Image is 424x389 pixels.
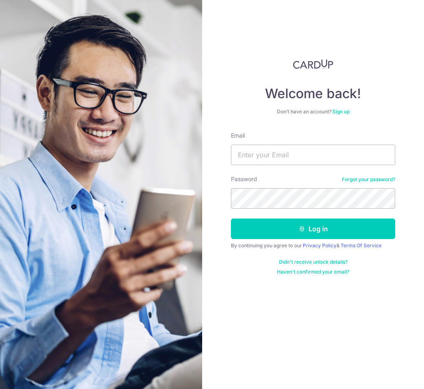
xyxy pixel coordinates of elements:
[231,242,395,249] div: By continuing you agree to our &
[231,219,395,239] button: Log in
[293,59,333,69] img: CardUp Logo
[277,269,349,275] a: Haven't confirmed your email?
[341,242,382,249] a: Terms Of Service
[231,175,257,183] label: Password
[279,259,348,265] a: Didn't receive unlock details?
[231,108,395,115] div: Don’t have an account?
[303,242,336,249] a: Privacy Policy
[231,145,395,165] input: Enter your Email
[332,108,350,115] a: Sign up
[231,131,245,140] label: Email
[231,85,395,102] h4: Welcome back!
[342,176,395,183] a: Forgot your password?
